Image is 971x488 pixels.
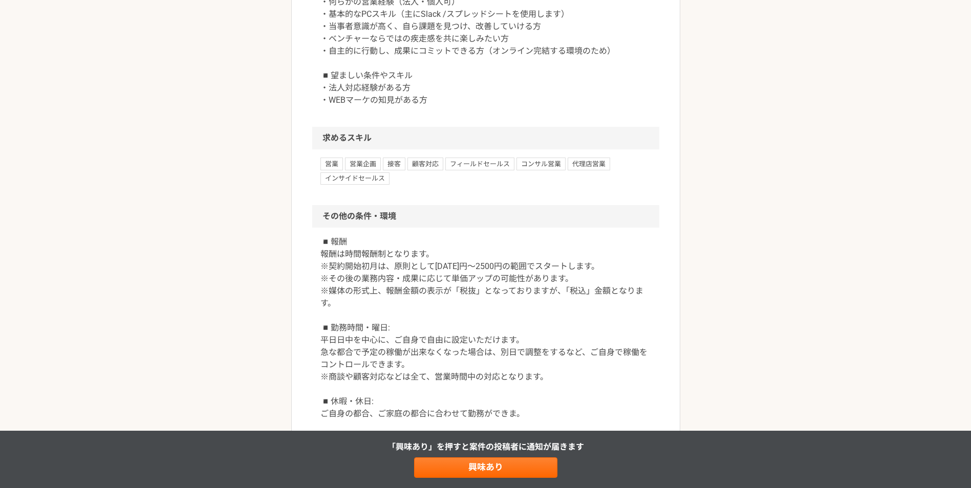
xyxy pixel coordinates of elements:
span: 代理店営業 [568,158,610,170]
p: 「興味あり」を押すと 案件の投稿者に通知が届きます [387,441,584,453]
span: 顧客対応 [407,158,443,170]
span: 営業 [320,158,343,170]
span: インサイドセールス [320,172,390,185]
span: 営業企画 [345,158,381,170]
h2: その他の条件・環境 [312,205,659,228]
span: コンサル営業 [516,158,566,170]
span: フィールドセールス [445,158,514,170]
a: 興味あり [414,457,557,478]
h2: 求めるスキル [312,127,659,149]
span: 接客 [383,158,405,170]
p: ◾️報酬 報酬は時間報酬制となります。 ※契約開始初月は、原則として[DATE]円～2500円の範囲でスタートします。 ※その後の業務内容・成果に応じて単価アップの可能性があります。 ※媒体の形... [320,236,651,469]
